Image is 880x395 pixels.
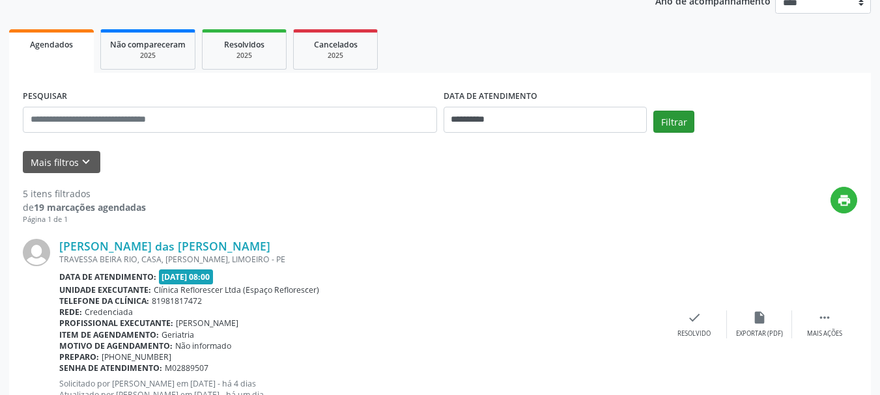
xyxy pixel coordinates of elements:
i: keyboard_arrow_down [79,155,93,169]
span: [PHONE_NUMBER] [102,351,171,362]
img: img [23,239,50,266]
div: 5 itens filtrados [23,187,146,200]
span: Clínica Reflorescer Ltda (Espaço Reflorescer) [154,284,319,295]
a: [PERSON_NAME] das [PERSON_NAME] [59,239,270,253]
span: Não compareceram [110,39,186,50]
b: Item de agendamento: [59,329,159,340]
div: 2025 [110,51,186,61]
span: [PERSON_NAME] [176,318,238,329]
div: Exportar (PDF) [736,329,783,338]
b: Unidade executante: [59,284,151,295]
span: Não informado [175,340,231,351]
span: Cancelados [314,39,358,50]
strong: 19 marcações agendadas [34,201,146,213]
button: Filtrar [653,111,694,133]
b: Motivo de agendamento: [59,340,173,351]
span: Geriatria [162,329,194,340]
b: Rede: [59,306,82,318]
button: Mais filtroskeyboard_arrow_down [23,151,100,174]
div: 2025 [212,51,277,61]
span: Agendados [30,39,73,50]
span: Resolvidos [224,39,264,50]
div: TRAVESSA BEIRA RIO, CASA, [PERSON_NAME], LIMOEIRO - PE [59,254,662,265]
label: DATA DE ATENDIMENTO [444,87,537,107]
i: print [837,193,851,208]
div: 2025 [303,51,368,61]
div: de [23,200,146,214]
div: Mais ações [807,329,842,338]
span: 81981817472 [152,295,202,306]
div: Página 1 de 1 [23,214,146,225]
b: Preparo: [59,351,99,362]
b: Data de atendimento: [59,271,156,282]
span: M02889507 [165,362,208,374]
b: Profissional executante: [59,318,173,329]
b: Senha de atendimento: [59,362,162,374]
i: insert_drive_file [752,310,767,325]
b: Telefone da clínica: [59,295,149,306]
div: Resolvido [677,329,711,338]
i: check [687,310,702,325]
span: [DATE] 08:00 [159,269,214,284]
i:  [817,310,832,325]
button: print [830,187,857,213]
label: PESQUISAR [23,87,67,107]
span: Credenciada [85,306,133,318]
